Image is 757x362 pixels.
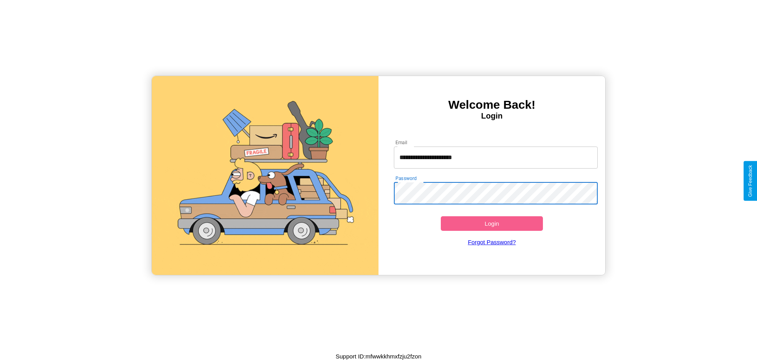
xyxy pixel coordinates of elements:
label: Password [395,175,416,182]
div: Give Feedback [748,165,753,197]
a: Forgot Password? [390,231,594,253]
button: Login [441,216,543,231]
p: Support ID: mfwwkkhmxfzju2fzon [336,351,421,362]
label: Email [395,139,408,146]
img: gif [152,76,378,275]
h3: Welcome Back! [378,98,605,111]
h4: Login [378,111,605,121]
